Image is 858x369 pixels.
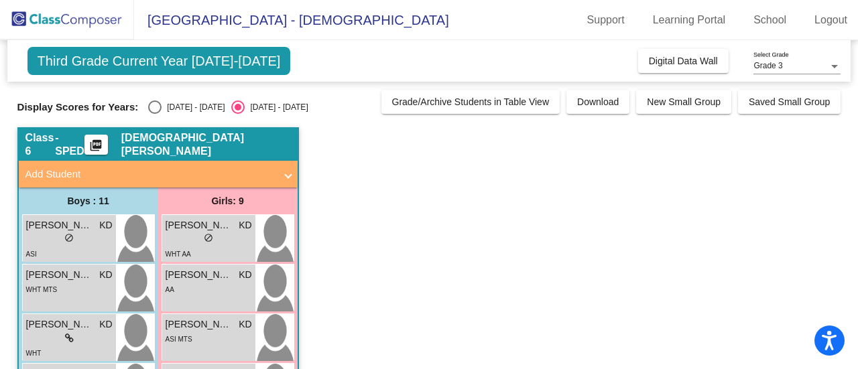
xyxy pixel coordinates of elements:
[26,268,93,282] span: [PERSON_NAME]
[239,317,251,331] span: KD
[25,167,275,182] mat-panel-title: Add Student
[392,96,550,107] span: Grade/Archive Students in Table View
[576,9,635,31] a: Support
[738,90,841,114] button: Saved Small Group
[27,47,291,75] span: Third Grade Current Year [DATE]-[DATE]
[19,161,298,188] mat-expansion-panel-header: Add Student
[26,218,93,232] span: [PERSON_NAME]
[26,350,42,357] span: WHT
[566,90,629,114] button: Download
[64,233,74,242] span: do_not_disturb_alt
[121,131,291,158] span: [DEMOGRAPHIC_DATA][PERSON_NAME]
[636,90,731,114] button: New Small Group
[26,250,37,258] span: ASI
[804,9,858,31] a: Logout
[19,188,158,214] div: Boys : 11
[649,56,718,66] span: Digital Data Wall
[166,336,192,343] span: ASI MTS
[638,49,729,73] button: Digital Data Wall
[88,139,104,157] mat-icon: picture_as_pdf
[162,101,225,113] div: [DATE] - [DATE]
[239,218,251,232] span: KD
[743,9,797,31] a: School
[26,286,57,293] span: WHT MTS
[647,96,721,107] span: New Small Group
[99,218,112,232] span: KD
[55,131,84,158] span: - SPED
[166,286,174,293] span: AA
[642,9,737,31] a: Learning Portal
[749,96,830,107] span: Saved Small Group
[99,268,112,282] span: KD
[204,233,213,242] span: do_not_disturb_alt
[17,101,139,113] span: Display Scores for Years:
[239,268,251,282] span: KD
[26,317,93,331] span: [PERSON_NAME]
[753,61,782,70] span: Grade 3
[166,317,233,331] span: [PERSON_NAME]
[84,135,108,155] button: Print Students Details
[134,9,449,31] span: [GEOGRAPHIC_DATA] - [DEMOGRAPHIC_DATA]
[99,317,112,331] span: KD
[25,131,56,158] span: Class 6
[166,268,233,282] span: [PERSON_NAME]
[166,218,233,232] span: [PERSON_NAME]
[158,188,298,214] div: Girls: 9
[381,90,560,114] button: Grade/Archive Students in Table View
[148,100,308,114] mat-radio-group: Select an option
[245,101,308,113] div: [DATE] - [DATE]
[166,250,191,258] span: WHT AA
[577,96,619,107] span: Download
